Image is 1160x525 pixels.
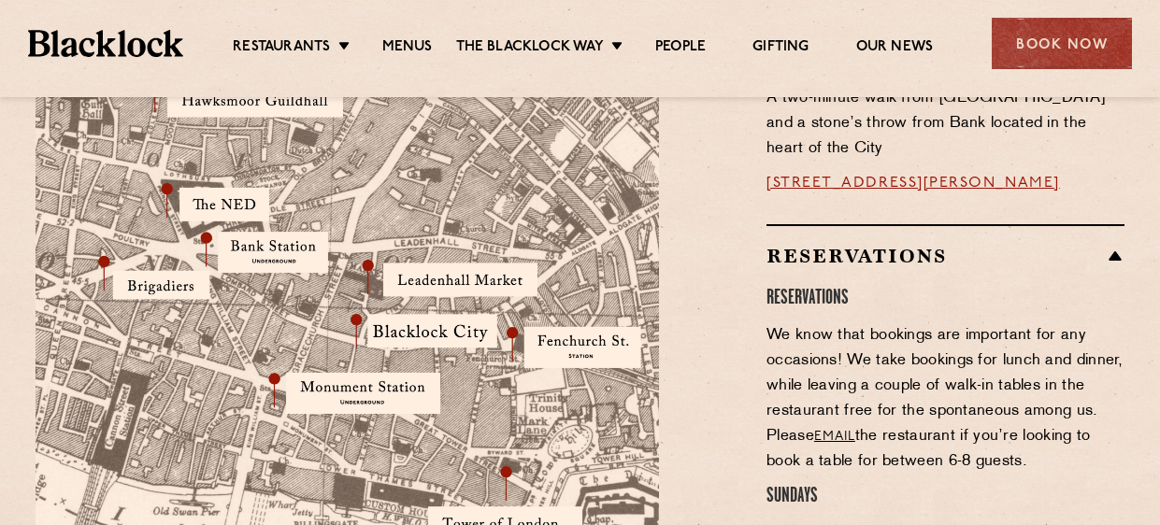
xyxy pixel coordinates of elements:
h2: Reservations [766,245,1124,267]
a: Our News [856,38,934,59]
a: Menus [382,38,433,59]
a: Restaurants [233,38,330,59]
a: Gifting [752,38,809,59]
p: We know that bookings are important for any occasions! We take bookings for lunch and dinner, whi... [766,323,1124,475]
h4: SUNDAYS [766,484,1124,509]
p: A two-minute walk from [GEOGRAPHIC_DATA] and a stone’s throw from Bank located in the heart of th... [766,86,1124,162]
h4: RESERVATIONS [766,286,1124,311]
a: People [655,38,706,59]
div: Book Now [992,18,1132,69]
a: [STREET_ADDRESS][PERSON_NAME] [766,176,1060,191]
img: BL_Textured_Logo-footer-cropped.svg [28,30,183,56]
a: email [814,430,855,444]
a: The Blacklock Way [456,38,604,59]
